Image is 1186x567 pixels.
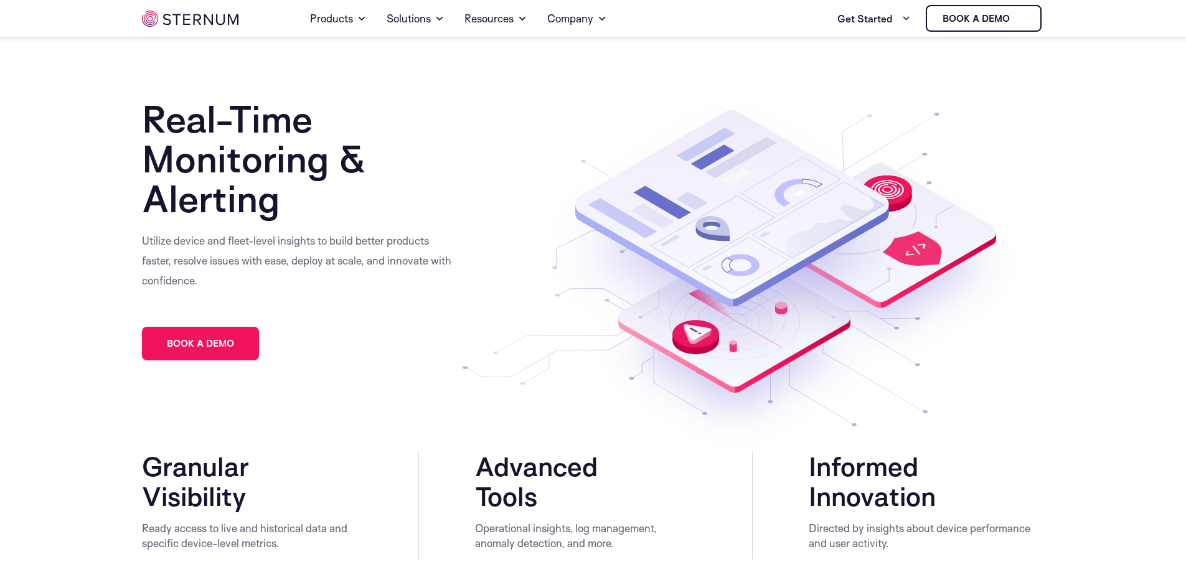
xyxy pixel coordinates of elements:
p: Utilize device and fleet-level insights to build better products faster, resolve issues with ease... [142,231,453,291]
p: Directed by insights about device performance and user activity. [809,521,1045,551]
img: Continuous Monitoring [463,99,1023,451]
h2: Granular Visibility [142,451,363,511]
span: Book a demo [167,339,234,348]
h2: Informed Innovation [809,451,1045,511]
p: Ready access to live and historical data and specific device-level metrics. [142,521,363,551]
h2: Advanced Tools [475,451,696,511]
a: Resources [464,1,527,36]
a: Book a demo [142,327,259,360]
a: Products [310,1,367,36]
img: sternum iot [142,11,238,27]
h1: Real-Time Monitoring & Alerting [142,99,503,218]
p: Operational insights, log management, anomaly detection, and more. [475,521,696,551]
a: Get Started [837,6,911,31]
a: Company [547,1,607,36]
a: Book a demo [926,5,1042,32]
img: sternum iot [1015,14,1025,24]
a: Solutions [387,1,445,36]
